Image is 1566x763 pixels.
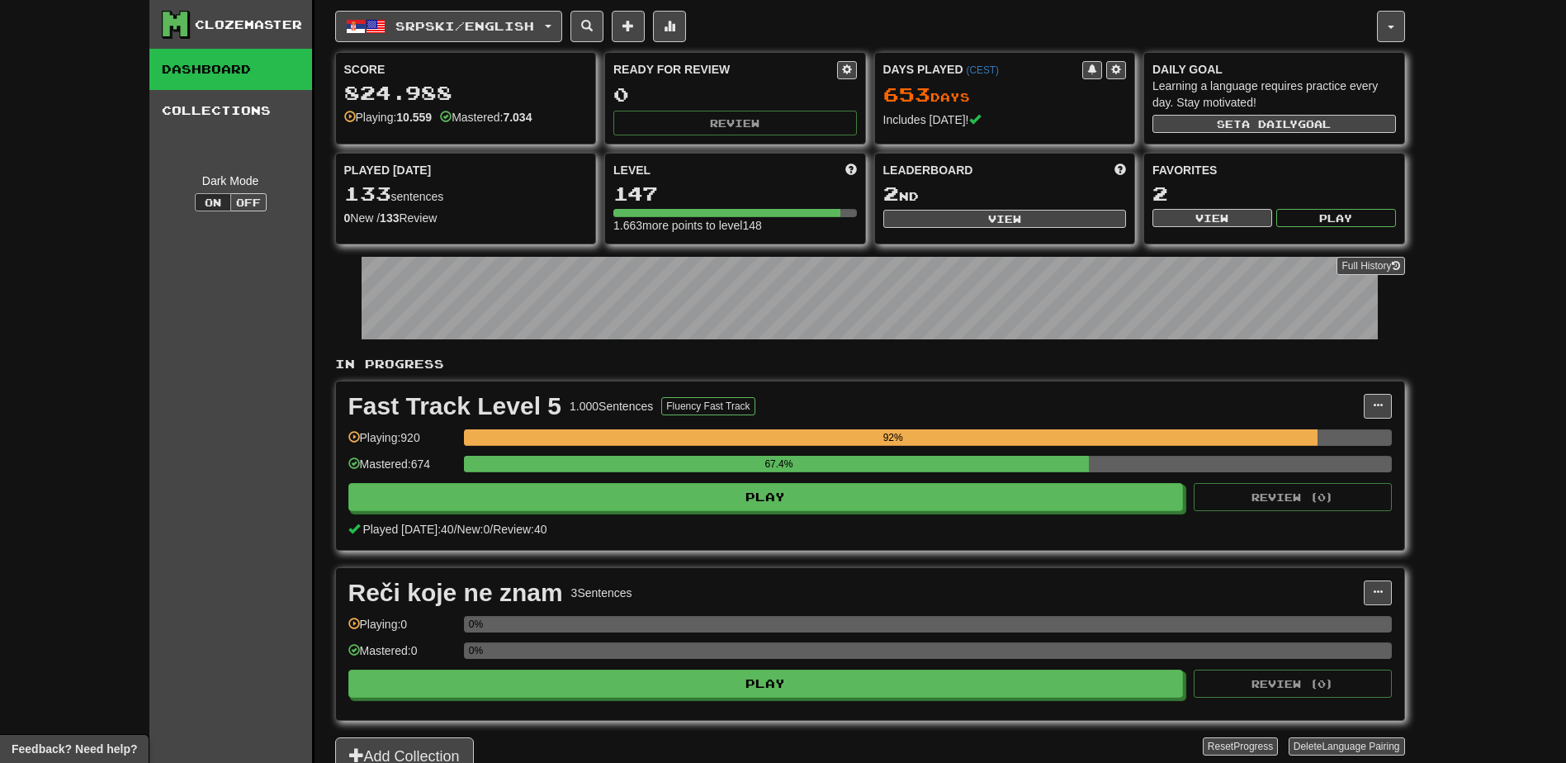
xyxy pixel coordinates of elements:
button: Play [1276,209,1396,227]
span: Played [DATE] [344,162,432,178]
div: Playing: [344,109,433,126]
strong: 7.034 [503,111,532,124]
div: 0 [613,84,857,105]
div: Mastered: [440,109,532,126]
button: Fluency Fast Track [661,397,755,415]
button: Review (0) [1194,670,1392,698]
span: 653 [883,83,930,106]
div: Fast Track Level 5 [348,394,562,419]
span: This week in points, UTC [1114,162,1126,178]
div: Daily Goal [1152,61,1396,78]
span: / [490,523,493,536]
div: Days Played [883,61,1083,78]
strong: 0 [344,211,351,225]
div: Clozemaster [195,17,302,33]
span: Language Pairing [1322,741,1399,752]
button: ResetProgress [1203,737,1278,756]
span: New: 0 [457,523,490,536]
div: Learning a language requires practice every day. Stay motivated! [1152,78,1396,111]
button: Review (0) [1194,483,1392,511]
span: Srpski / English [395,19,534,33]
span: Played [DATE]: 40 [362,523,453,536]
button: Play [348,670,1184,698]
span: / [454,523,457,536]
div: Mastered: 0 [348,642,456,670]
div: 1.000 Sentences [570,398,653,415]
span: Progress [1233,741,1273,752]
div: 2 [1152,183,1396,204]
div: New / Review [344,210,588,226]
button: Search sentences [570,11,603,42]
div: Dark Mode [162,173,300,189]
button: More stats [653,11,686,42]
button: Play [348,483,1184,511]
button: View [883,210,1127,228]
strong: 10.559 [396,111,432,124]
div: 1.663 more points to level 148 [613,217,857,234]
a: Full History [1337,257,1404,275]
span: Level [613,162,651,178]
button: DeleteLanguage Pairing [1289,737,1405,756]
span: 2 [883,182,899,205]
button: Off [230,193,267,211]
button: Srpski/English [335,11,562,42]
div: Favorites [1152,162,1396,178]
div: 67.4% [469,456,1089,472]
strong: 133 [380,211,399,225]
div: Playing: 0 [348,616,456,643]
div: 824.988 [344,83,588,103]
div: 147 [613,183,857,204]
div: sentences [344,183,588,205]
span: a daily [1242,118,1298,130]
div: Includes [DATE]! [883,111,1127,128]
p: In Progress [335,356,1405,372]
div: Mastered: 674 [348,456,456,483]
div: Score [344,61,588,78]
div: nd [883,183,1127,205]
span: Leaderboard [883,162,973,178]
span: Review: 40 [493,523,546,536]
div: 92% [469,429,1318,446]
button: Review [613,111,857,135]
div: Day s [883,84,1127,106]
a: (CEST) [966,64,999,76]
div: Reči koje ne znam [348,581,563,605]
a: Collections [149,90,312,131]
span: Open feedback widget [12,741,137,757]
button: Add sentence to collection [612,11,645,42]
a: Dashboard [149,49,312,90]
div: Ready for Review [613,61,837,78]
div: 3 Sentences [571,585,632,601]
button: On [195,193,231,211]
span: 133 [344,182,391,205]
div: Playing: 920 [348,429,456,457]
span: Score more points to level up [845,162,857,178]
button: View [1152,209,1272,227]
button: Seta dailygoal [1152,115,1396,133]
